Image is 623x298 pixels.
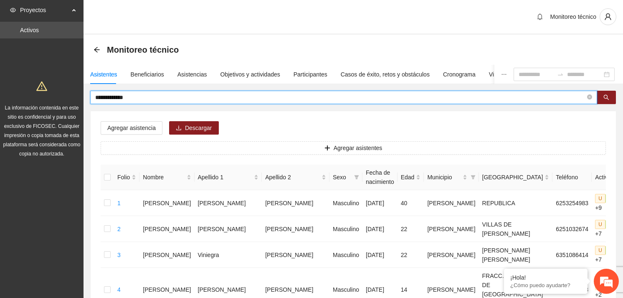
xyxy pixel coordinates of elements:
button: plusAgregar asistentes [101,141,606,155]
td: 22 [398,242,424,268]
span: U [595,194,605,203]
td: [DATE] [362,216,398,242]
th: Nombre [139,165,194,190]
span: U [595,246,605,255]
td: VILLAS DE [PERSON_NAME] [479,216,553,242]
th: Municipio [424,165,479,190]
th: Actividad [592,165,622,190]
span: arrow-left [94,46,100,53]
div: Objetivos y actividades [220,70,280,79]
span: Monitoreo técnico [550,13,596,20]
td: [PERSON_NAME] [195,190,262,216]
td: [PERSON_NAME] [139,216,194,242]
th: Fecha de nacimiento [362,165,398,190]
span: Descargar [185,123,212,132]
span: user [600,13,616,20]
span: Proyectos [20,2,69,18]
div: Casos de éxito, retos y obstáculos [341,70,430,79]
a: 2 [117,226,121,232]
div: Asistencias [177,70,207,79]
span: ellipsis [501,71,507,77]
span: filter [354,175,359,180]
td: 40 [398,190,424,216]
span: to [557,71,564,78]
td: [DATE] [362,242,398,268]
td: [PERSON_NAME] [262,190,329,216]
div: Visita de campo y entregables [489,70,567,79]
td: [PERSON_NAME] [PERSON_NAME] [479,242,553,268]
span: Apellido 1 [198,173,253,182]
span: filter [471,175,476,180]
td: +9 [592,190,622,216]
div: Back [94,46,100,53]
th: Colonia [479,165,553,190]
div: Cronograma [443,70,476,79]
td: Masculino [329,190,362,216]
span: Agregar asistencia [107,123,156,132]
span: P [605,194,615,203]
th: Edad [398,165,424,190]
td: [PERSON_NAME] [262,216,329,242]
span: Municipio [427,173,461,182]
td: +7 [592,242,622,268]
span: Monitoreo técnico [107,43,179,56]
th: Teléfono [552,165,592,190]
span: Nombre [143,173,185,182]
span: filter [469,171,477,183]
td: [DATE] [362,190,398,216]
td: 6253254983 [552,190,592,216]
button: Agregar asistencia [101,121,162,135]
div: Beneficiarios [131,70,164,79]
span: eye [10,7,16,13]
span: P [605,246,615,255]
span: download [176,125,182,132]
a: 3 [117,252,121,258]
span: Agregar asistentes [334,143,382,153]
div: Asistentes [90,70,117,79]
button: ellipsis [494,65,514,84]
span: Apellido 2 [265,173,320,182]
td: REPUBLICA [479,190,553,216]
p: ¿Cómo puedo ayudarte? [510,282,581,288]
button: downloadDescargar [169,121,219,135]
td: 6251032674 [552,216,592,242]
span: Edad [401,173,415,182]
a: Activos [20,27,39,33]
th: Folio [114,165,139,190]
td: [PERSON_NAME] [139,190,194,216]
td: +7 [592,216,622,242]
button: bell [533,10,547,23]
div: ¡Hola! [510,274,581,281]
span: warning [36,81,47,92]
span: Sexo [333,173,351,182]
td: [PERSON_NAME] [139,242,194,268]
td: 22 [398,216,424,242]
span: filter [352,171,361,183]
span: Folio [117,173,130,182]
button: search [597,91,616,104]
th: Apellido 2 [262,165,329,190]
span: plus [324,145,330,152]
span: [GEOGRAPHIC_DATA] [482,173,543,182]
span: swap-right [557,71,564,78]
span: search [603,94,609,101]
td: [PERSON_NAME] [195,216,262,242]
td: [PERSON_NAME] [424,216,479,242]
th: Apellido 1 [195,165,262,190]
span: bell [534,13,546,20]
button: user [600,8,616,25]
td: [PERSON_NAME] [424,242,479,268]
span: P [605,220,615,229]
span: close-circle [587,94,592,99]
td: [PERSON_NAME] [424,190,479,216]
td: [PERSON_NAME] [262,242,329,268]
a: 4 [117,286,121,293]
td: Viniegra [195,242,262,268]
span: close-circle [587,94,592,102]
div: Participantes [294,70,327,79]
td: Masculino [329,242,362,268]
span: La información contenida en este sitio es confidencial y para uso exclusivo de FICOSEC. Cualquier... [3,105,81,157]
a: 1 [117,200,121,206]
td: Masculino [329,216,362,242]
td: 6351086414 [552,242,592,268]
